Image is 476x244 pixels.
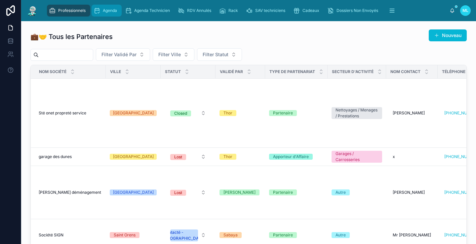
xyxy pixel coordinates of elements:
[165,69,181,74] span: Statut
[269,154,324,160] a: Apporteur d'Affaire
[165,186,211,198] button: Select Button
[332,107,382,119] a: Nettoyages / Menages / Prestations
[110,189,157,195] a: [GEOGRAPHIC_DATA]
[393,232,431,238] span: Mr [PERSON_NAME]
[273,232,293,238] div: Partenaire
[39,154,72,159] span: garage des dunes
[269,69,315,74] span: Type de Partenariat
[332,232,382,238] a: Autre
[332,69,374,74] span: Secteur d'Activité
[429,29,467,41] button: Nouveau
[462,8,468,13] span: ML
[336,189,346,195] div: Autre
[26,5,38,16] img: App logo
[255,8,285,13] span: SAV techniciens
[30,32,113,41] h1: 💼🤝 Tous les Partenaires
[110,110,157,116] a: [GEOGRAPHIC_DATA]
[219,154,261,160] a: Thor
[337,8,378,13] span: Dossiers Non Envoyés
[165,151,211,163] button: Select Button
[219,189,261,195] a: [PERSON_NAME]
[223,110,232,116] div: Thor
[291,5,324,17] a: Cadeaux
[114,232,136,238] div: Saint Orens
[223,189,256,195] div: [PERSON_NAME]
[219,110,261,116] a: Thor
[39,154,102,159] a: garage des dunes
[273,110,293,116] div: Partenaire
[163,229,205,241] div: Contacté - [GEOGRAPHIC_DATA]
[176,5,216,17] a: RDV Annulés
[101,51,137,58] span: Filter Validé Par
[47,5,90,17] a: Professionnels
[58,8,86,13] span: Professionnels
[223,232,238,238] div: Sabaya
[302,8,319,13] span: Cadeaux
[220,69,243,74] span: Validé Par
[244,5,290,17] a: SAV techniciens
[390,108,434,118] a: [PERSON_NAME]
[39,190,102,195] a: [PERSON_NAME] déménagement
[174,154,182,160] div: Lost
[165,107,211,119] button: Select Button
[39,232,102,238] a: Société SIGN
[103,8,117,13] span: Agenda
[39,110,102,116] a: Sté onet propreté service
[92,5,122,17] a: Agenda
[165,226,211,244] button: Select Button
[110,232,157,238] a: Saint Orens
[134,8,170,13] span: Agenda Technicien
[217,5,243,17] a: Rack
[325,5,383,17] a: Dossiers Non Envoyés
[165,107,212,119] a: Select Button
[219,232,261,238] a: Sabaya
[228,8,238,13] span: Rack
[390,151,434,162] a: x
[96,48,150,61] button: Select Button
[39,69,66,74] span: Nom Société
[39,110,86,116] span: Sté onet propreté service
[336,151,378,163] div: Garages / Carrosseries
[390,69,420,74] span: Nom Contact
[174,190,182,196] div: Lost
[203,51,228,58] span: Filter Statut
[39,190,101,195] span: [PERSON_NAME] déménagement
[187,8,211,13] span: RDV Annulés
[158,51,181,58] span: Filter Ville
[393,110,425,116] span: [PERSON_NAME]
[197,48,242,61] button: Select Button
[165,150,212,163] a: Select Button
[165,186,212,199] a: Select Button
[44,3,450,18] div: scrollable content
[390,230,434,240] a: Mr [PERSON_NAME]
[174,110,187,116] div: Closed
[113,110,154,116] div: [GEOGRAPHIC_DATA]
[110,69,121,74] span: Ville
[223,154,232,160] div: Thor
[273,154,309,160] div: Apporteur d'Affaire
[390,187,434,198] a: [PERSON_NAME]
[332,189,382,195] a: Autre
[113,189,154,195] div: [GEOGRAPHIC_DATA]
[332,151,382,163] a: Garages / Carrosseries
[269,232,324,238] a: Partenaire
[113,154,154,160] div: [GEOGRAPHIC_DATA]
[269,189,324,195] a: Partenaire
[123,5,175,17] a: Agenda Technicien
[39,232,63,238] span: Société SIGN
[393,154,395,159] span: x
[393,190,425,195] span: [PERSON_NAME]
[269,110,324,116] a: Partenaire
[273,189,293,195] div: Partenaire
[153,48,194,61] button: Select Button
[336,107,378,119] div: Nettoyages / Menages / Prestations
[110,154,157,160] a: [GEOGRAPHIC_DATA]
[336,232,346,238] div: Autre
